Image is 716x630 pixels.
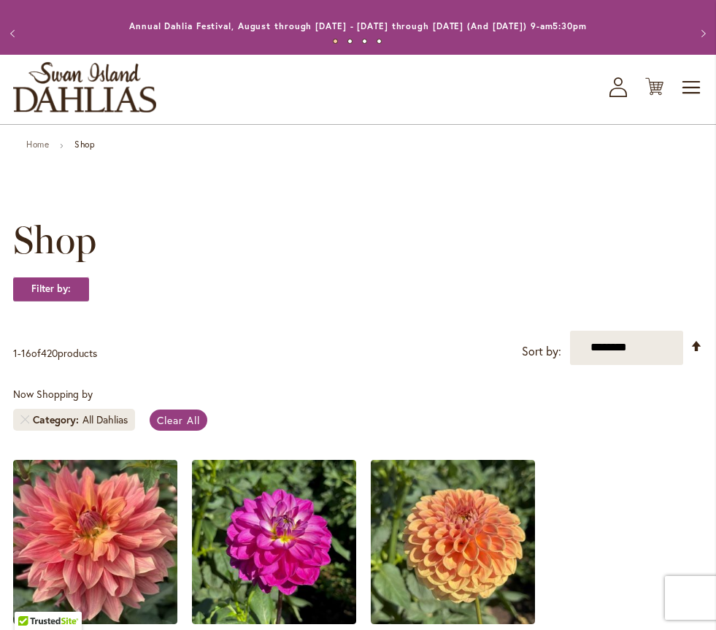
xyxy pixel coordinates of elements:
[377,39,382,44] button: 4 of 4
[13,460,177,624] img: OUTRAGEOUS
[26,139,49,150] a: Home
[371,613,535,627] a: BREWSKIE
[74,139,95,150] strong: Shop
[129,20,587,31] a: Annual Dahlia Festival, August through [DATE] - [DATE] through [DATE] (And [DATE]) 9-am5:30pm
[13,277,89,301] strong: Filter by:
[192,460,356,624] img: HOT TO GO
[347,39,353,44] button: 2 of 4
[13,342,97,365] p: - of products
[11,578,52,619] iframe: Launch Accessibility Center
[13,62,156,112] a: store logo
[13,346,18,360] span: 1
[20,415,29,424] a: Remove Category All Dahlias
[13,613,177,627] a: OUTRAGEOUS
[82,412,128,427] div: All Dahlias
[687,19,716,48] button: Next
[371,460,535,624] img: BREWSKIE
[150,410,207,431] a: Clear All
[157,413,200,427] span: Clear All
[333,39,338,44] button: 1 of 4
[13,218,96,262] span: Shop
[13,387,93,401] span: Now Shopping by
[192,613,356,627] a: HOT TO GO
[33,412,82,427] span: Category
[41,346,58,360] span: 420
[21,346,31,360] span: 16
[522,338,561,365] label: Sort by:
[362,39,367,44] button: 3 of 4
